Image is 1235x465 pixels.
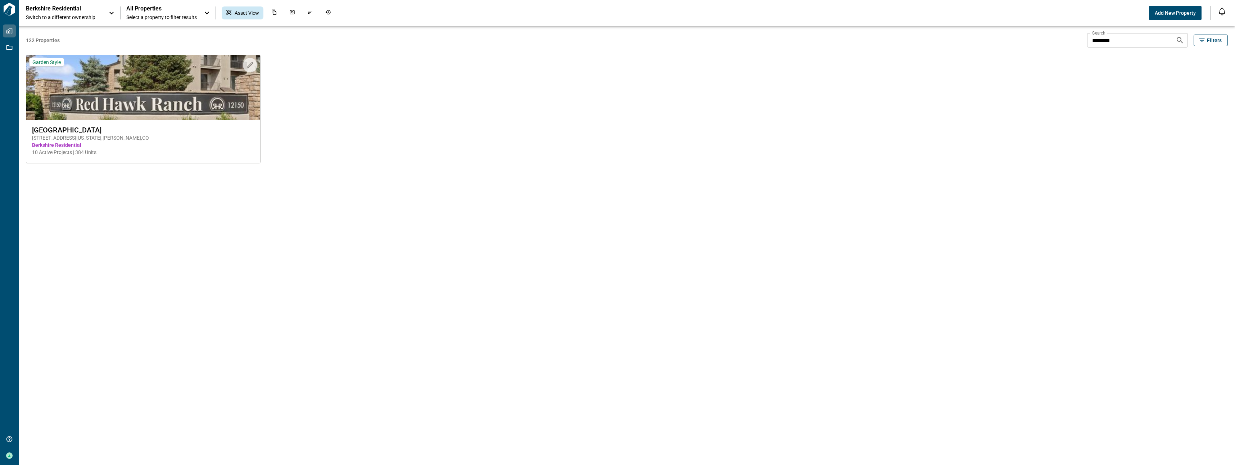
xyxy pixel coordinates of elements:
[32,126,254,134] span: [GEOGRAPHIC_DATA]
[267,6,281,19] div: Documents
[1155,9,1196,17] span: Add New Property
[235,9,259,17] span: Asset View
[32,141,254,149] span: Berkshire Residential
[26,14,101,21] span: Switch to a different ownership
[1173,33,1187,48] button: Search properties
[32,59,61,66] span: Garden Style
[126,5,197,12] span: All Properties
[32,134,254,141] span: [STREET_ADDRESS][US_STATE] , [PERSON_NAME] , CO
[1207,37,1222,44] span: Filters
[32,149,254,156] span: 10 Active Projects | 384 Units
[1092,30,1105,36] label: Search
[321,6,335,19] div: Job History
[222,6,263,19] div: Asset View
[26,5,91,12] p: Berkshire Residential
[126,14,197,21] span: Select a property to filter results
[26,55,260,120] img: property-asset
[285,6,299,19] div: Photos
[1216,6,1228,17] button: Open notification feed
[26,37,1084,44] span: 122 Properties
[303,6,317,19] div: Issues & Info
[1149,6,1202,20] button: Add New Property
[1194,35,1228,46] button: Filters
